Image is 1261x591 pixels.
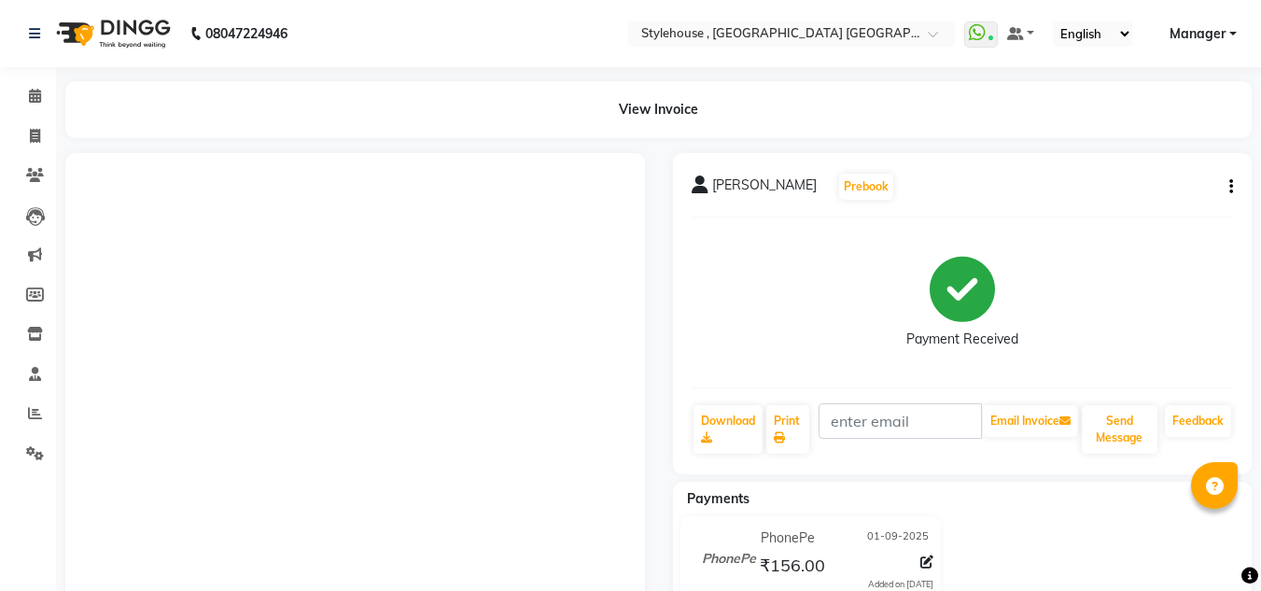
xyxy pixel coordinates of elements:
span: 01-09-2025 [867,528,929,548]
div: Added on [DATE] [868,578,933,591]
b: 08047224946 [205,7,287,60]
div: View Invoice [65,81,1252,138]
input: enter email [819,403,982,439]
span: Payments [687,490,750,507]
button: Send Message [1082,405,1157,454]
a: Download [694,405,763,454]
iframe: chat widget [1183,516,1242,572]
span: PhonePe [761,528,815,548]
button: Prebook [839,174,893,200]
span: [PERSON_NAME] [712,176,817,202]
span: ₹156.00 [760,555,825,581]
div: Payment Received [906,330,1018,349]
img: logo [48,7,175,60]
a: Feedback [1165,405,1231,437]
button: Email Invoice [983,405,1078,437]
span: Manager [1170,24,1226,44]
a: Print [766,405,809,454]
